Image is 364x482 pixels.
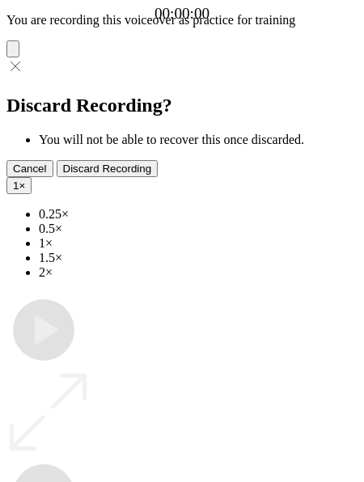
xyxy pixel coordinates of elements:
button: 1× [6,177,32,194]
li: You will not be able to recover this once discarded. [39,133,358,147]
span: 1 [13,180,19,192]
li: 1.5× [39,251,358,265]
p: You are recording this voiceover as practice for training [6,13,358,27]
button: Discard Recording [57,160,159,177]
li: 2× [39,265,358,280]
a: 00:00:00 [154,5,210,23]
button: Cancel [6,160,53,177]
h2: Discard Recording? [6,95,358,116]
li: 0.25× [39,207,358,222]
li: 1× [39,236,358,251]
li: 0.5× [39,222,358,236]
